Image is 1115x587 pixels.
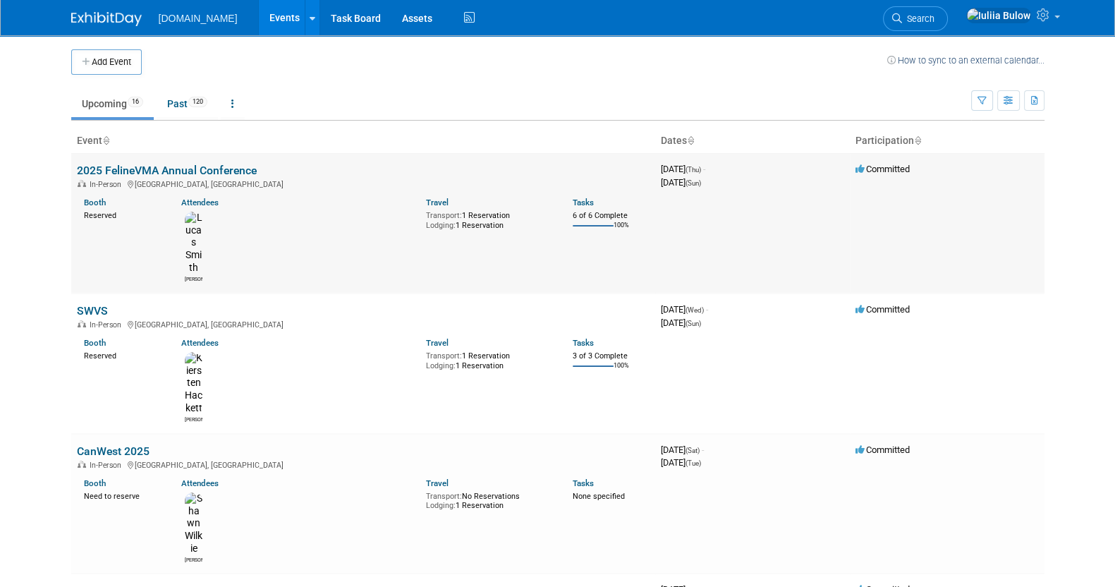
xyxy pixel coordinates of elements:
span: In-Person [90,320,126,329]
a: 2025 FelineVMA Annual Conference [77,164,257,177]
span: Lodging: [426,501,456,510]
span: (Sun) [686,179,701,187]
span: 120 [188,97,207,107]
img: Iuliia Bulow [966,8,1031,23]
span: 16 [128,97,143,107]
div: Kiersten Hackett [185,415,202,423]
span: In-Person [90,461,126,470]
td: 100% [614,222,629,241]
span: [DOMAIN_NAME] [159,13,238,24]
span: [DATE] [661,164,705,174]
span: [DATE] [661,457,701,468]
a: SWVS [77,304,108,317]
span: None specified [573,492,625,501]
a: Booth [84,478,106,488]
th: Event [71,129,655,153]
div: Need to reserve [84,489,161,502]
span: [DATE] [661,317,701,328]
span: - [702,444,704,455]
span: [DATE] [661,177,701,188]
span: Committed [855,164,910,174]
a: Past120 [157,90,218,117]
div: 1 Reservation 1 Reservation [426,208,552,230]
div: Lucas Smith [185,274,202,283]
div: Shawn Wilkie [185,555,202,564]
span: Committed [855,444,910,455]
span: [DATE] [661,444,704,455]
a: Attendees [181,338,219,348]
a: Attendees [181,478,219,488]
a: CanWest 2025 [77,444,150,458]
div: 3 of 3 Complete [573,351,650,361]
span: - [703,164,705,174]
span: Transport: [426,211,462,220]
div: No Reservations 1 Reservation [426,489,552,511]
span: (Sun) [686,320,701,327]
div: Reserved [84,349,161,361]
span: In-Person [90,180,126,189]
span: Transport: [426,351,462,361]
img: In-Person Event [78,180,86,187]
span: Lodging: [426,221,456,230]
span: Lodging: [426,361,456,370]
span: Search [902,13,934,24]
span: - [706,304,708,315]
img: In-Person Event [78,461,86,468]
img: Kiersten Hackett [185,352,202,415]
a: Search [883,6,948,31]
a: Travel [426,338,449,348]
a: Sort by Start Date [687,135,694,146]
a: Sort by Participation Type [914,135,921,146]
img: Shawn Wilkie [185,492,202,555]
div: Reserved [84,208,161,221]
span: (Tue) [686,459,701,467]
a: How to sync to an external calendar... [887,55,1044,66]
div: [GEOGRAPHIC_DATA], [GEOGRAPHIC_DATA] [77,459,650,470]
div: [GEOGRAPHIC_DATA], [GEOGRAPHIC_DATA] [77,318,650,329]
a: Attendees [181,198,219,207]
a: Tasks [573,198,594,207]
img: In-Person Event [78,320,86,327]
th: Participation [850,129,1044,153]
div: [GEOGRAPHIC_DATA], [GEOGRAPHIC_DATA] [77,178,650,189]
a: Booth [84,198,106,207]
a: Sort by Event Name [102,135,109,146]
th: Dates [655,129,850,153]
a: Tasks [573,338,594,348]
span: [DATE] [661,304,708,315]
a: Travel [426,478,449,488]
button: Add Event [71,49,142,75]
span: Transport: [426,492,462,501]
span: (Sat) [686,447,700,454]
div: 6 of 6 Complete [573,211,650,221]
img: Lucas Smith [185,212,202,274]
div: 1 Reservation 1 Reservation [426,349,552,370]
span: Committed [855,304,910,315]
img: ExhibitDay [71,12,142,26]
a: Travel [426,198,449,207]
span: (Thu) [686,166,701,174]
a: Upcoming16 [71,90,154,117]
td: 100% [614,362,629,381]
span: (Wed) [686,306,704,314]
a: Tasks [573,478,594,488]
a: Booth [84,338,106,348]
